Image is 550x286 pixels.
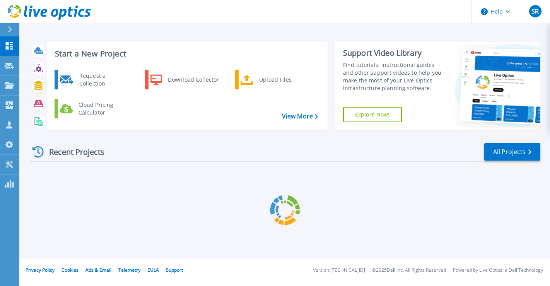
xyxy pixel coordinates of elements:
[61,267,79,273] a: Cookies
[164,72,222,87] div: Download Collector
[343,107,402,122] a: Explore Now!
[282,113,318,120] a: View More
[453,268,543,273] li: Powered by Live Optics, a Dell Technology
[235,70,314,89] a: Upload Files
[75,72,132,87] div: Request a Collection
[55,50,318,58] h3: Start a New Project
[55,99,134,118] a: Cloud Pricing Calculator
[55,70,134,89] a: Request a Collection
[531,8,539,14] span: SR
[75,101,132,116] div: Cloud Pricing Calculator
[26,267,55,273] a: Privacy Policy
[85,267,111,273] a: Ads & Email
[147,267,159,273] a: EULA
[343,61,446,92] div: Find tutorials, instructional guides and other support videos to help you make the most of your L...
[343,48,446,58] div: Support Video Library
[255,72,313,87] div: Upload Files
[118,267,140,273] a: Telemetry
[30,142,115,161] div: Recent Projects
[166,267,183,273] a: Support
[145,70,224,89] a: Download Collector
[372,268,446,273] li: © 2025 Dell Inc. All Rights Reserved
[313,268,365,273] li: Version: [TECHNICAL_ID]
[484,143,540,161] a: All Projects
